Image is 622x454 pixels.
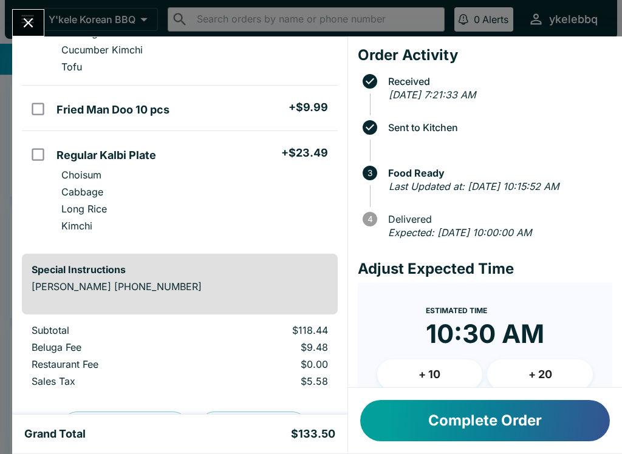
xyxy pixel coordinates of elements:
p: Kimchi [61,220,92,232]
p: Tofu [61,61,82,73]
p: $0.00 [205,358,328,370]
p: $9.48 [205,341,328,353]
h5: + $23.49 [281,146,328,160]
p: $5.58 [205,375,328,387]
button: + 10 [377,359,483,390]
p: Choisum [61,169,101,181]
p: $118.44 [205,324,328,336]
h5: Regular Kalbi Plate [56,148,156,163]
p: Long Rice [61,203,107,215]
em: [DATE] 7:21:33 AM [389,89,476,101]
h4: Adjust Expected Time [358,260,612,278]
button: Close [13,10,44,36]
h6: Special Instructions [32,263,328,276]
p: Cucumber Kimchi [61,44,143,56]
span: Sent to Kitchen [382,122,612,133]
button: Complete Order [360,400,610,441]
text: 3 [367,168,372,178]
em: Expected: [DATE] 10:00:00 AM [388,226,531,239]
p: [PERSON_NAME] [PHONE_NUMBER] [32,280,328,293]
p: Cabbage [61,186,103,198]
button: Print Receipt [199,412,308,443]
h5: + $9.99 [289,100,328,115]
table: orders table [22,324,338,392]
text: 4 [367,214,372,224]
h5: Fried Man Doo 10 pcs [56,103,169,117]
p: Subtotal [32,324,186,336]
em: Last Updated at: [DATE] 10:15:52 AM [389,180,559,192]
h5: $133.50 [291,427,335,441]
span: Food Ready [382,168,612,178]
p: Restaurant Fee [32,358,186,370]
p: Beluga Fee [32,341,186,353]
span: Delivered [382,214,612,225]
span: Estimated Time [426,306,487,315]
span: Received [382,76,612,87]
h4: Order Activity [358,46,612,64]
button: Preview Receipt [61,412,189,443]
button: + 20 [487,359,593,390]
h5: Grand Total [24,427,86,441]
p: Sales Tax [32,375,186,387]
time: 10:30 AM [426,318,544,350]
